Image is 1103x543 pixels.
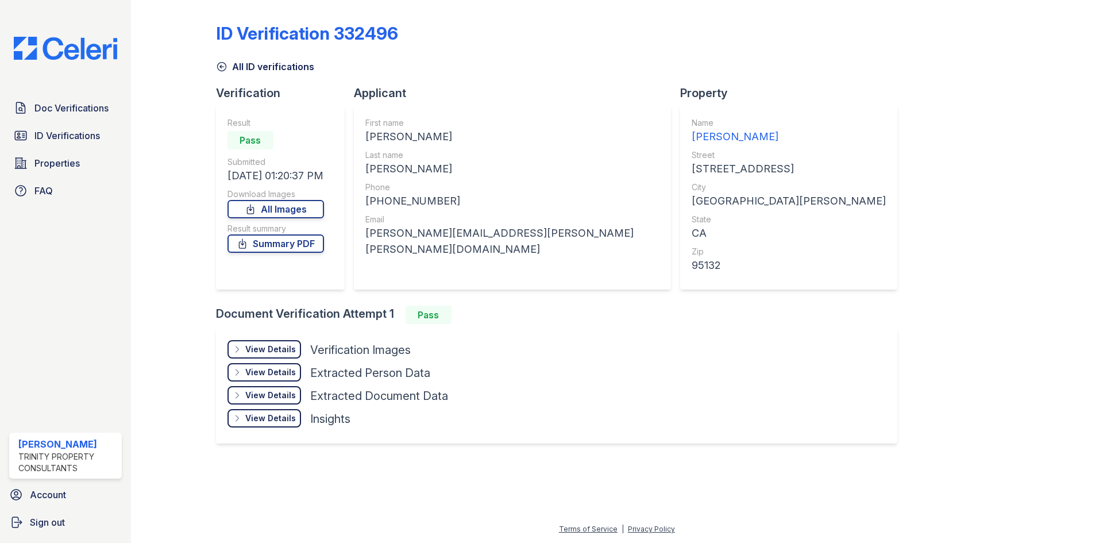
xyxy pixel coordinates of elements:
[227,200,324,218] a: All Images
[245,367,296,378] div: View Details
[365,149,660,161] div: Last name
[245,344,296,355] div: View Details
[692,246,886,257] div: Zip
[227,223,324,234] div: Result summary
[245,390,296,401] div: View Details
[680,85,907,101] div: Property
[30,488,66,502] span: Account
[30,515,65,529] span: Sign out
[216,23,398,44] div: ID Verification 332496
[354,85,680,101] div: Applicant
[692,149,886,161] div: Street
[365,117,660,129] div: First name
[227,131,273,149] div: Pass
[692,193,886,209] div: [GEOGRAPHIC_DATA][PERSON_NAME]
[365,129,660,145] div: [PERSON_NAME]
[34,184,53,198] span: FAQ
[628,525,675,533] a: Privacy Policy
[227,188,324,200] div: Download Images
[622,525,624,533] div: |
[310,411,350,427] div: Insights
[216,60,314,74] a: All ID verifications
[34,101,109,115] span: Doc Verifications
[18,437,117,451] div: [PERSON_NAME]
[5,483,126,506] a: Account
[692,257,886,274] div: 95132
[9,124,122,147] a: ID Verifications
[5,37,126,60] img: CE_Logo_Blue-a8612792a0a2168367f1c8372b55b34899dd931a85d93a1a3d3e32e68fde9ad4.png
[227,117,324,129] div: Result
[365,193,660,209] div: [PHONE_NUMBER]
[310,342,411,358] div: Verification Images
[692,225,886,241] div: CA
[1055,497,1092,532] iframe: chat widget
[227,234,324,253] a: Summary PDF
[692,214,886,225] div: State
[559,525,618,533] a: Terms of Service
[18,451,117,474] div: Trinity Property Consultants
[365,182,660,193] div: Phone
[9,97,122,120] a: Doc Verifications
[692,161,886,177] div: [STREET_ADDRESS]
[310,365,430,381] div: Extracted Person Data
[9,152,122,175] a: Properties
[9,179,122,202] a: FAQ
[5,511,126,534] a: Sign out
[216,85,354,101] div: Verification
[227,156,324,168] div: Submitted
[227,168,324,184] div: [DATE] 01:20:37 PM
[692,129,886,145] div: [PERSON_NAME]
[365,161,660,177] div: [PERSON_NAME]
[692,117,886,145] a: Name [PERSON_NAME]
[216,306,907,324] div: Document Verification Attempt 1
[365,214,660,225] div: Email
[692,117,886,129] div: Name
[406,306,452,324] div: Pass
[692,182,886,193] div: City
[245,413,296,424] div: View Details
[365,225,660,257] div: [PERSON_NAME][EMAIL_ADDRESS][PERSON_NAME][PERSON_NAME][DOMAIN_NAME]
[310,388,448,404] div: Extracted Document Data
[34,156,80,170] span: Properties
[34,129,100,143] span: ID Verifications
